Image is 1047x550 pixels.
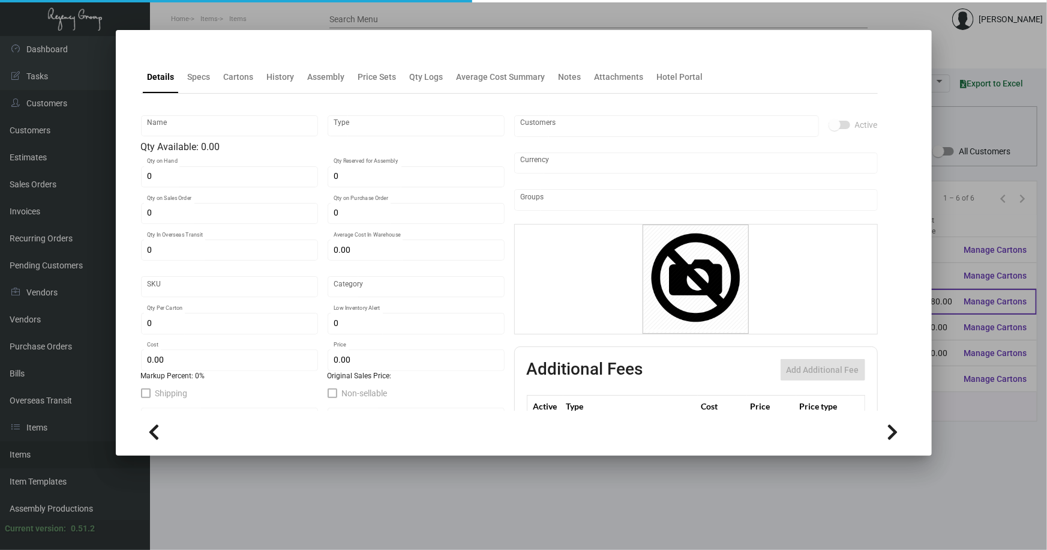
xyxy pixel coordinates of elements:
[5,522,66,535] div: Current version:
[520,121,812,131] input: Add new..
[595,71,644,83] div: Attachments
[148,71,175,83] div: Details
[267,71,295,83] div: History
[781,359,865,381] button: Add Additional Fee
[71,522,95,535] div: 0.51.2
[796,396,850,417] th: Price type
[527,396,563,417] th: Active
[358,71,397,83] div: Price Sets
[527,359,643,381] h2: Additional Fees
[308,71,345,83] div: Assembly
[559,71,581,83] div: Notes
[747,396,796,417] th: Price
[520,195,871,205] input: Add new..
[410,71,443,83] div: Qty Logs
[155,386,188,400] span: Shipping
[657,71,703,83] div: Hotel Portal
[188,71,211,83] div: Specs
[787,365,859,375] span: Add Additional Fee
[141,140,505,154] div: Qty Available: 0.00
[698,396,747,417] th: Cost
[563,396,698,417] th: Type
[342,386,388,400] span: Non-sellable
[855,118,878,132] span: Active
[457,71,545,83] div: Average Cost Summary
[224,71,254,83] div: Cartons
